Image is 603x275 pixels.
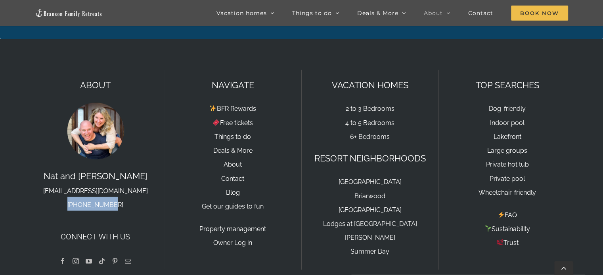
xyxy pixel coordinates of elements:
span: Vacation homes [216,10,267,16]
span: Things to do [292,10,332,16]
a: Facebook [59,258,66,264]
a: About [224,160,242,168]
img: Branson Family Retreats Logo [35,8,102,17]
p: ABOUT [35,78,156,92]
img: Nat and Tyann [66,101,125,160]
a: 6+ Bedrooms [350,133,390,140]
a: Trust [496,239,518,246]
a: Indoor pool [490,119,525,126]
img: 🎟️ [213,119,219,125]
a: Blog [226,188,239,196]
img: 🌱 [485,225,491,231]
a: [GEOGRAPHIC_DATA] [339,178,402,185]
p: Nat and [PERSON_NAME] [35,169,156,211]
a: YouTube [86,258,92,264]
h4: Connect with us [35,230,156,242]
span: Deals & More [357,10,398,16]
a: Pinterest [112,258,118,264]
a: Free tickets [212,119,253,126]
a: Lodges at [GEOGRAPHIC_DATA] [323,220,417,227]
p: VACATION HOMES [310,78,431,92]
a: Briarwood [354,192,385,199]
a: 4 to 5 Bedrooms [345,119,394,126]
a: Private hot tub [486,160,529,168]
a: Contact [221,174,244,182]
a: [PHONE_NUMBER] [67,201,123,208]
a: Private pool [490,174,525,182]
a: Deals & More [213,146,252,154]
a: 2 to 3 Bedrooms [346,105,394,112]
a: Sustainability [484,225,530,232]
a: Get our guides to fun [202,202,264,210]
img: ✨ [210,105,216,111]
a: BFR Rewards [209,105,256,112]
a: Large groups [487,146,527,154]
a: FAQ [498,211,517,218]
a: Summer Bay [350,247,389,255]
a: Tiktok [99,258,105,264]
p: NAVIGATE [172,78,293,92]
a: Things to do [214,133,251,140]
img: 💯 [497,239,503,245]
a: [EMAIL_ADDRESS][DOMAIN_NAME] [43,187,148,194]
span: About [424,10,443,16]
a: Property management [199,225,266,232]
a: Lakefront [494,133,521,140]
a: [GEOGRAPHIC_DATA] [339,206,402,213]
p: TOP SEARCHES [447,78,568,92]
a: Instagram [73,258,79,264]
img: ⚡️ [498,211,504,218]
a: [PERSON_NAME] [345,233,395,241]
a: Dog-friendly [489,105,526,112]
a: Mail [125,258,131,264]
p: RESORT NEIGHBORHOODS [310,151,431,165]
a: Owner Log in [213,239,252,246]
span: Book Now [511,6,568,21]
a: Wheelchair-friendly [479,188,536,196]
span: Contact [468,10,493,16]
